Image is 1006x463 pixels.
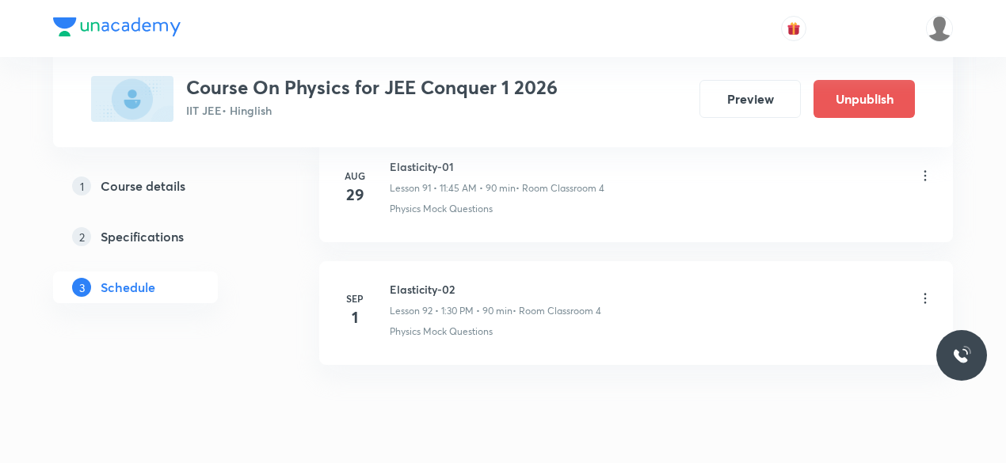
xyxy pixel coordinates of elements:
[390,281,601,298] h6: Elasticity-02
[781,16,806,41] button: avatar
[390,324,493,339] p: Physics Mock Questions
[101,176,185,195] h5: Course details
[814,80,915,118] button: Unpublish
[53,170,269,202] a: 1Course details
[699,80,801,118] button: Preview
[516,181,604,195] p: • Room Classroom 4
[339,169,371,183] h6: Aug
[101,278,155,297] h5: Schedule
[339,306,371,329] h4: 1
[390,181,516,195] p: Lesson 91 • 11:45 AM • 90 min
[91,76,173,122] img: F9C957F9-D657-4579-BD48-5F024C6BD404_plus.png
[390,202,493,216] p: Physics Mock Questions
[72,227,91,246] p: 2
[53,17,181,40] a: Company Logo
[952,346,971,365] img: ttu
[926,15,953,42] img: Arpita
[72,278,91,297] p: 3
[787,21,801,36] img: avatar
[101,227,184,246] h5: Specifications
[339,291,371,306] h6: Sep
[186,76,558,99] h3: Course On Physics for JEE Conquer 1 2026
[339,183,371,207] h4: 29
[53,17,181,36] img: Company Logo
[72,176,91,195] p: 1
[513,304,601,318] p: • Room Classroom 4
[390,158,604,175] h6: Elasticity-01
[390,304,513,318] p: Lesson 92 • 1:30 PM • 90 min
[53,221,269,252] a: 2Specifications
[186,102,558,119] p: IIT JEE • Hinglish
